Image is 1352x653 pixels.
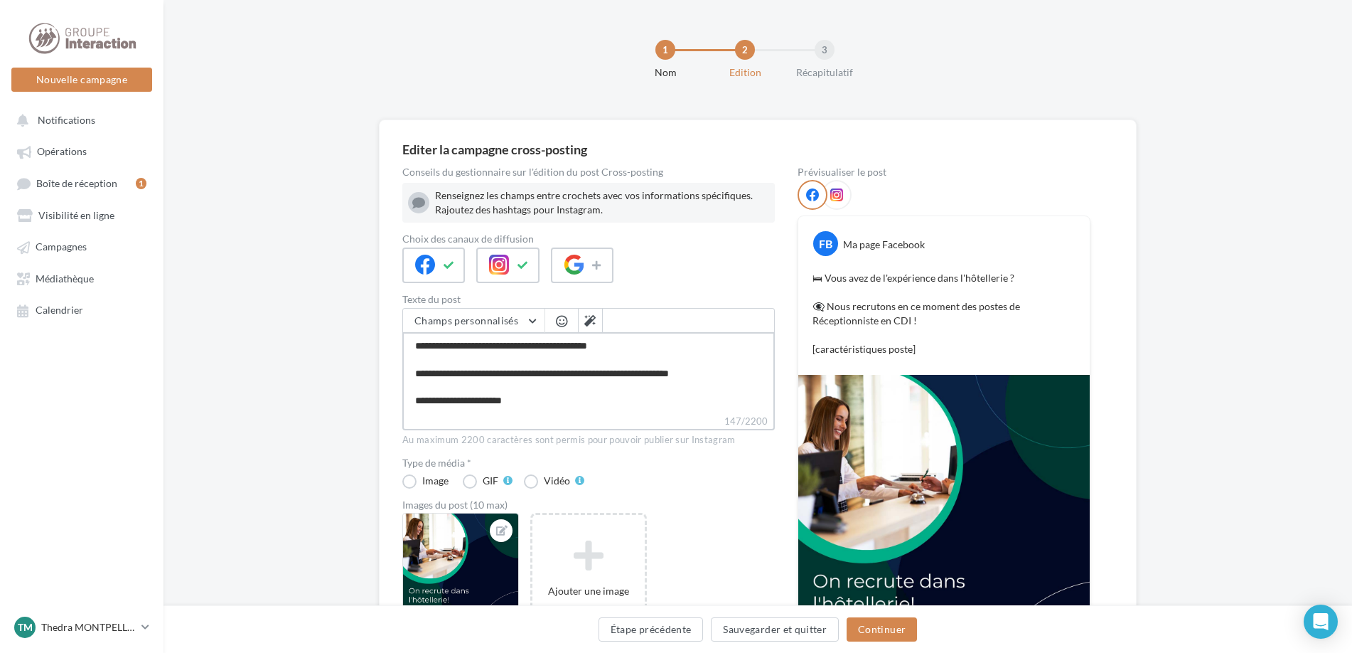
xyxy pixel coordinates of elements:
[36,177,117,189] span: Boîte de réception
[9,265,155,291] a: Médiathèque
[402,143,587,156] div: Editer la campagne cross-posting
[38,209,114,221] span: Visibilité en ligne
[735,40,755,60] div: 2
[9,233,155,259] a: Campagnes
[599,617,704,642] button: Étape précédente
[402,167,775,177] div: Conseils du gestionnaire sur l'édition du post Cross-posting
[9,297,155,322] a: Calendrier
[544,476,570,486] div: Vidéo
[655,40,675,60] div: 1
[402,458,775,468] label: Type de média *
[18,620,33,635] span: TM
[798,167,1090,177] div: Prévisualiser le post
[403,309,544,333] button: Champs personnalisés
[435,189,769,217] div: Renseignez les champs entre crochets avec vos informations spécifiques. Rajoutez des hashtags pou...
[9,202,155,228] a: Visibilité en ligne
[36,304,83,317] span: Calendrier
[843,238,925,252] div: Ma page Facebook
[620,65,711,80] div: Nom
[1304,605,1338,639] div: Open Intercom Messenger
[414,314,518,326] span: Champs personnalisés
[11,68,152,92] button: Nouvelle campagne
[483,476,498,486] div: GIF
[37,146,87,158] span: Opérations
[9,107,149,132] button: Notifications
[9,138,155,164] a: Opérations
[36,272,94,285] span: Médiathèque
[36,241,87,253] span: Campagnes
[779,65,870,80] div: Récapitulatif
[813,231,838,256] div: FB
[402,294,775,304] label: Texte du post
[402,414,775,430] label: 147/2200
[136,178,146,189] div: 1
[699,65,790,80] div: Edition
[402,500,775,510] div: Images du post (10 max)
[41,620,136,635] p: Thedra MONTPELLIER
[11,614,152,641] a: TM Thedra MONTPELLIER
[9,170,155,196] a: Boîte de réception1
[422,476,449,486] div: Image
[402,434,775,447] div: Au maximum 2200 caractères sont permis pour pouvoir publier sur Instagram
[815,40,835,60] div: 3
[812,271,1075,356] p: 🛏 Vous avez de l'expérience dans l'hôtellerie ? 👁‍🗨 Nous recrutons en ce moment des postes de Réc...
[402,234,775,244] label: Choix des canaux de diffusion
[847,617,917,642] button: Continuer
[711,617,839,642] button: Sauvegarder et quitter
[38,114,95,126] span: Notifications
